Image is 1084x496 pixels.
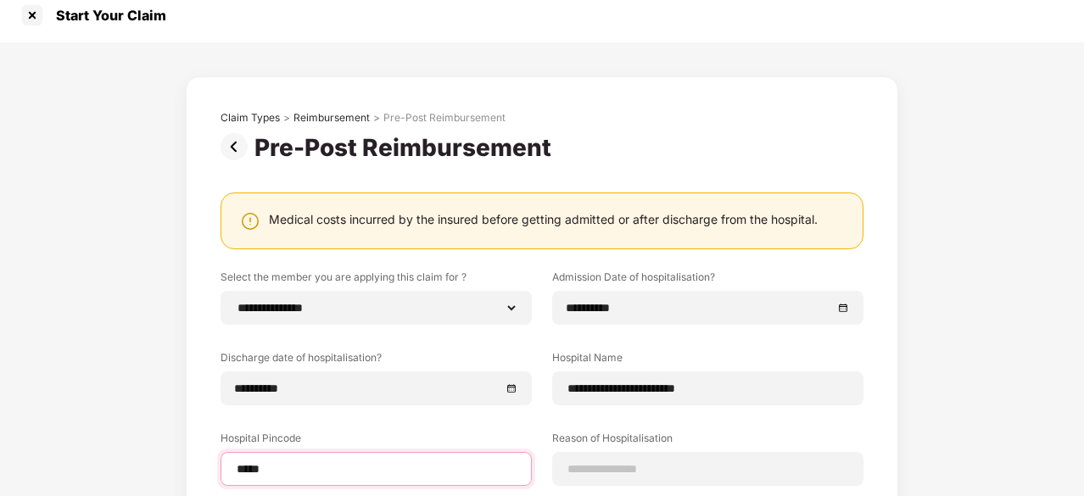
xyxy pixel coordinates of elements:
[269,211,818,227] div: Medical costs incurred by the insured before getting admitted or after discharge from the hospital.
[552,350,863,371] label: Hospital Name
[552,431,863,452] label: Reason of Hospitalisation
[221,431,532,452] label: Hospital Pincode
[293,111,370,125] div: Reimbursement
[221,133,254,160] img: svg+xml;base64,PHN2ZyBpZD0iUHJldi0zMngzMiIgeG1sbnM9Imh0dHA6Ly93d3cudzMub3JnLzIwMDAvc3ZnIiB3aWR0aD...
[221,270,532,291] label: Select the member you are applying this claim for ?
[283,111,290,125] div: >
[46,7,166,24] div: Start Your Claim
[373,111,380,125] div: >
[552,270,863,291] label: Admission Date of hospitalisation?
[221,350,532,371] label: Discharge date of hospitalisation?
[221,111,280,125] div: Claim Types
[240,211,260,231] img: svg+xml;base64,PHN2ZyBpZD0iV2FybmluZ18tXzI0eDI0IiBkYXRhLW5hbWU9Ildhcm5pbmcgLSAyNHgyNCIgeG1sbnM9Im...
[254,133,558,162] div: Pre-Post Reimbursement
[383,111,506,125] div: Pre-Post Reimbursement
